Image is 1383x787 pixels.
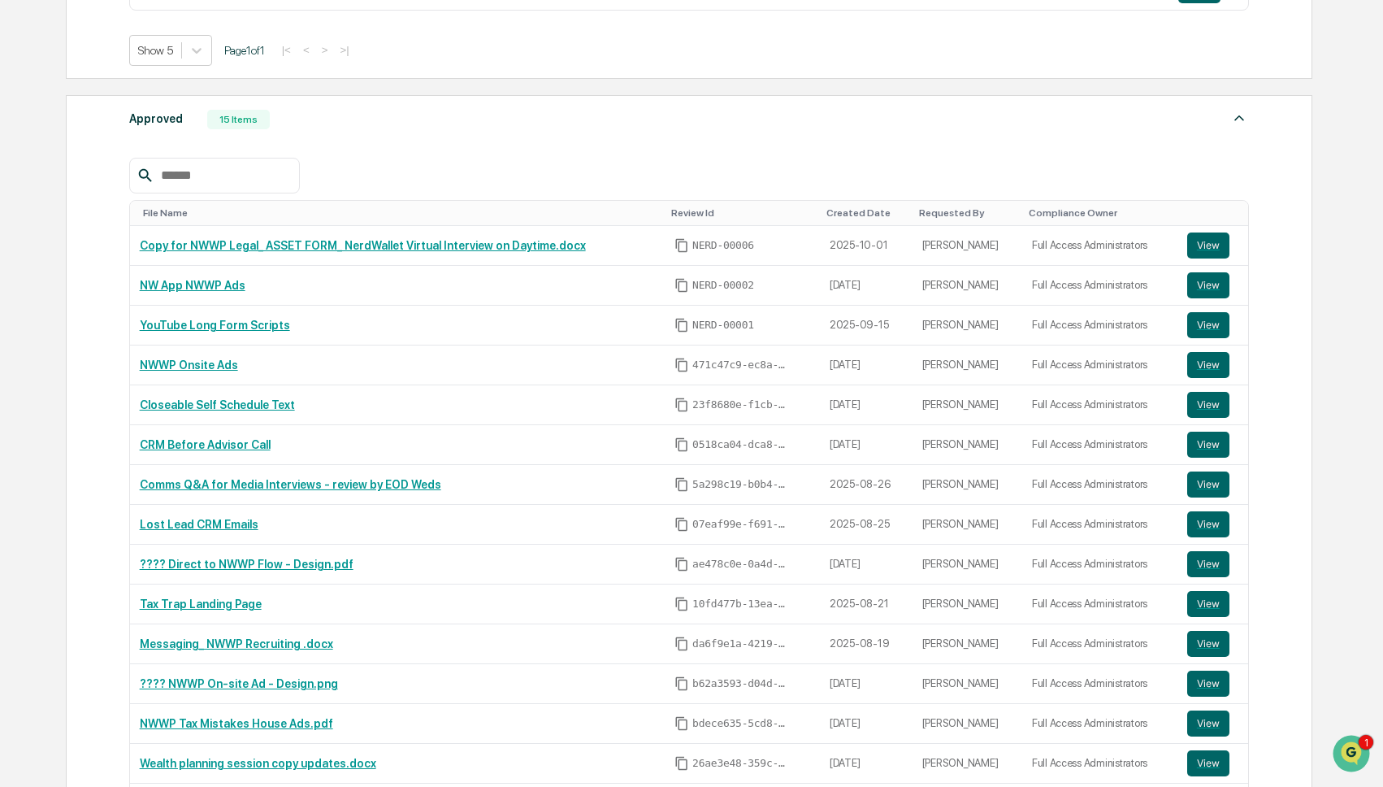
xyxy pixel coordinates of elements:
button: |< [277,43,296,57]
td: [PERSON_NAME] [913,704,1022,744]
span: Copy Id [674,398,689,412]
td: [DATE] [820,346,913,385]
a: CRM Before Advisor Call [140,438,271,451]
td: 2025-08-21 [820,585,913,624]
span: Copy Id [674,676,689,691]
span: Pylon [162,359,197,372]
span: NERD-00002 [692,279,754,292]
a: Closeable Self Schedule Text [140,398,295,411]
td: Full Access Administrators [1022,465,1177,505]
div: Toggle SortBy [143,207,658,219]
div: We're available if you need us! [73,141,223,154]
span: b62a3593-d04d-4d25-a366-b9637b604ba9 [692,677,790,690]
span: Copy Id [674,716,689,731]
span: [PERSON_NAME] [50,221,132,234]
span: Copy Id [674,637,689,651]
span: 471c47c9-ec8a-47f7-8d07-e4c1a0ceb988 [692,359,790,372]
a: View [1187,631,1238,657]
a: View [1187,312,1238,338]
button: < [298,43,314,57]
button: Start new chat [276,129,296,149]
span: Copy Id [674,358,689,372]
td: [PERSON_NAME] [913,385,1022,425]
td: Full Access Administrators [1022,306,1177,346]
button: View [1187,233,1229,259]
td: Full Access Administrators [1022,505,1177,545]
button: View [1187,711,1229,737]
span: 10fd477b-13ea-4d04-aa09-a1c76cc4f82c [692,598,790,611]
a: Wealth planning session copy updates.docx [140,757,376,770]
a: View [1187,392,1238,418]
button: View [1187,511,1229,537]
td: [PERSON_NAME] [913,545,1022,585]
button: View [1187,671,1229,697]
span: 26ae3e48-359c-401d-99d7-b9f70675ab9f [692,757,790,770]
td: Full Access Administrators [1022,664,1177,704]
td: Full Access Administrators [1022,624,1177,664]
a: ???? Direct to NWWP Flow - Design.pdf [140,558,353,571]
a: YouTube Long Form Scripts [140,319,290,332]
a: View [1187,432,1238,458]
span: Attestations [134,289,202,305]
span: NERD-00006 [692,239,754,252]
span: NERD-00001 [692,319,754,332]
span: 23f8680e-f1cb-4323-9e93-6f16597ece8b [692,398,790,411]
span: Copy Id [674,597,689,611]
td: Full Access Administrators [1022,266,1177,306]
span: Copy Id [674,437,689,452]
td: Full Access Administrators [1022,346,1177,385]
a: NWWP Onsite Ads [140,359,238,372]
button: View [1187,312,1229,338]
td: 2025-09-15 [820,306,913,346]
td: Full Access Administrators [1022,585,1177,624]
span: Copy Id [674,318,689,333]
div: Toggle SortBy [919,207,1016,219]
div: Start new chat [73,124,267,141]
a: Comms Q&A for Media Interviews - review by EOD Weds [140,478,441,491]
span: Copy Id [674,756,689,771]
td: Full Access Administrators [1022,704,1177,744]
td: [DATE] [820,664,913,704]
button: See all [252,177,296,197]
span: • [135,221,141,234]
td: [PERSON_NAME] [913,624,1022,664]
td: [PERSON_NAME] [913,226,1022,266]
a: NWWP Tax Mistakes House Ads.pdf [140,717,333,730]
span: Data Lookup [33,320,102,336]
a: Powered byPylon [115,359,197,372]
div: Toggle SortBy [671,207,813,219]
td: Full Access Administrators [1022,744,1177,784]
a: View [1187,711,1238,737]
a: ???? NWWP On-site Ad - Design.png [140,677,338,690]
button: > [317,43,333,57]
td: Full Access Administrators [1022,545,1177,585]
a: View [1187,671,1238,697]
button: View [1187,272,1229,298]
td: 2025-10-01 [820,226,913,266]
td: 2025-08-19 [820,624,913,664]
td: [DATE] [820,266,913,306]
a: View [1187,272,1238,298]
img: Jack Rasmussen [16,206,42,232]
td: [PERSON_NAME] [913,425,1022,465]
td: [PERSON_NAME] [913,465,1022,505]
span: Copy Id [674,238,689,253]
div: Approved [129,108,183,129]
a: View [1187,591,1238,617]
td: [DATE] [820,545,913,585]
button: View [1187,432,1229,458]
td: [PERSON_NAME] [913,664,1022,704]
img: 1746055101610-c473b297-6a78-478c-a979-82029cc54cd1 [16,124,46,154]
td: Full Access Administrators [1022,385,1177,425]
span: bdece635-5cd8-4def-9915-736a71674fb4 [692,717,790,730]
a: View [1187,352,1238,378]
a: 🔎Data Lookup [10,313,109,342]
span: [DATE] [144,221,177,234]
td: [DATE] [820,425,913,465]
a: View [1187,472,1238,498]
a: NW App NWWP Ads [140,279,245,292]
button: >| [335,43,353,57]
div: 🗄️ [118,290,131,303]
